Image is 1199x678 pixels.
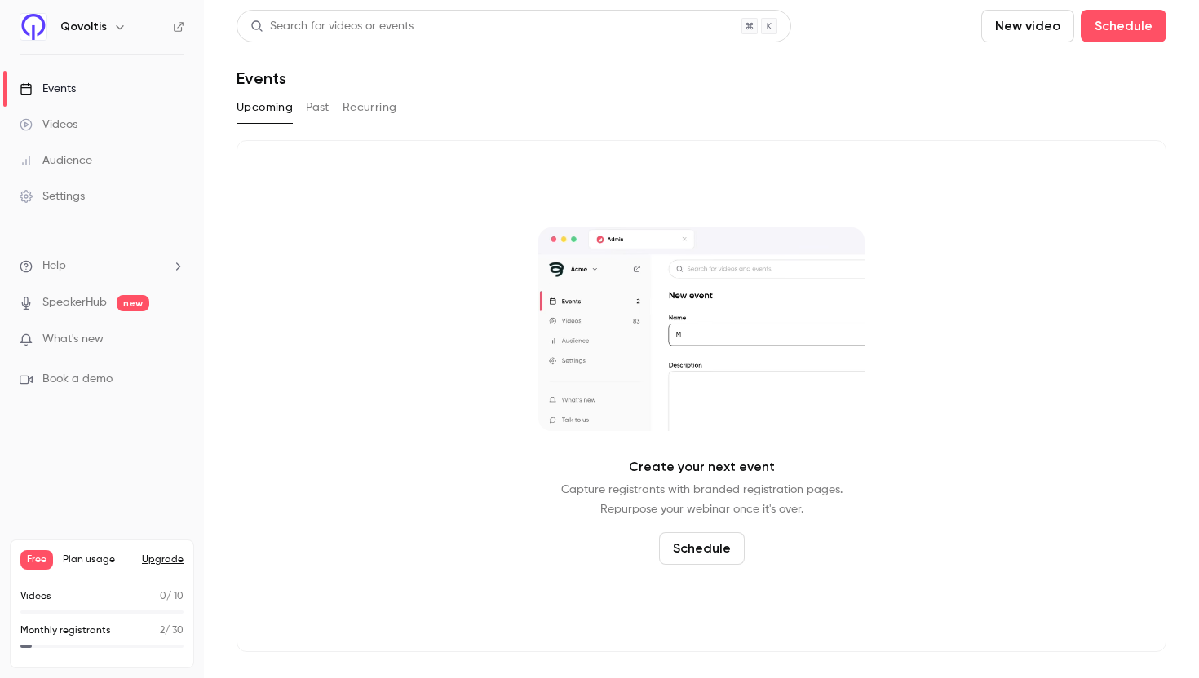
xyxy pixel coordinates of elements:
[20,188,85,205] div: Settings
[237,68,286,88] h1: Events
[981,10,1074,42] button: New video
[165,332,184,347] iframe: Noticeable Trigger
[42,371,113,388] span: Book a demo
[117,295,149,311] span: new
[20,14,46,40] img: Qovoltis
[20,258,184,275] li: help-dropdown-opener
[60,19,107,35] h6: Qovoltis
[160,623,184,638] p: / 30
[250,18,414,35] div: Search for videos or events
[160,626,165,636] span: 2
[160,589,184,604] p: / 10
[142,553,184,566] button: Upgrade
[561,480,843,519] p: Capture registrants with branded registration pages. Repurpose your webinar once it's over.
[343,95,397,121] button: Recurring
[63,553,132,566] span: Plan usage
[629,457,775,477] p: Create your next event
[42,294,107,311] a: SpeakerHub
[237,95,293,121] button: Upcoming
[20,81,76,97] div: Events
[160,592,166,601] span: 0
[20,550,53,570] span: Free
[20,623,111,638] p: Monthly registrants
[42,331,104,348] span: What's new
[20,152,92,169] div: Audience
[20,589,51,604] p: Videos
[42,258,66,275] span: Help
[1081,10,1166,42] button: Schedule
[20,117,77,133] div: Videos
[306,95,330,121] button: Past
[659,532,745,565] button: Schedule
